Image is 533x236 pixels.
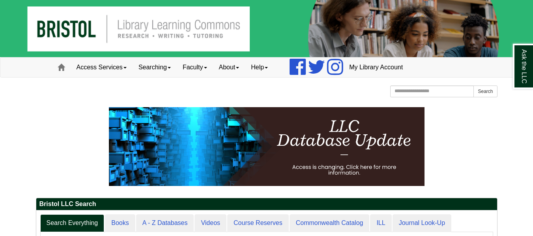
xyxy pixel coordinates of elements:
button: Search [473,85,497,97]
a: Course Reserves [227,214,289,232]
a: Access Services [71,58,133,77]
img: HTML tutorial [109,107,425,186]
a: Journal Look-Up [393,214,451,232]
a: ILL [370,214,391,232]
a: Faculty [177,58,213,77]
a: About [213,58,245,77]
h2: Bristol LLC Search [36,198,497,210]
a: Help [245,58,274,77]
a: A - Z Databases [136,214,194,232]
a: Videos [194,214,226,232]
a: Books [105,214,135,232]
a: Searching [133,58,177,77]
a: My Library Account [343,58,409,77]
a: Search Everything [40,214,105,232]
a: Commonwealth Catalog [290,214,370,232]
